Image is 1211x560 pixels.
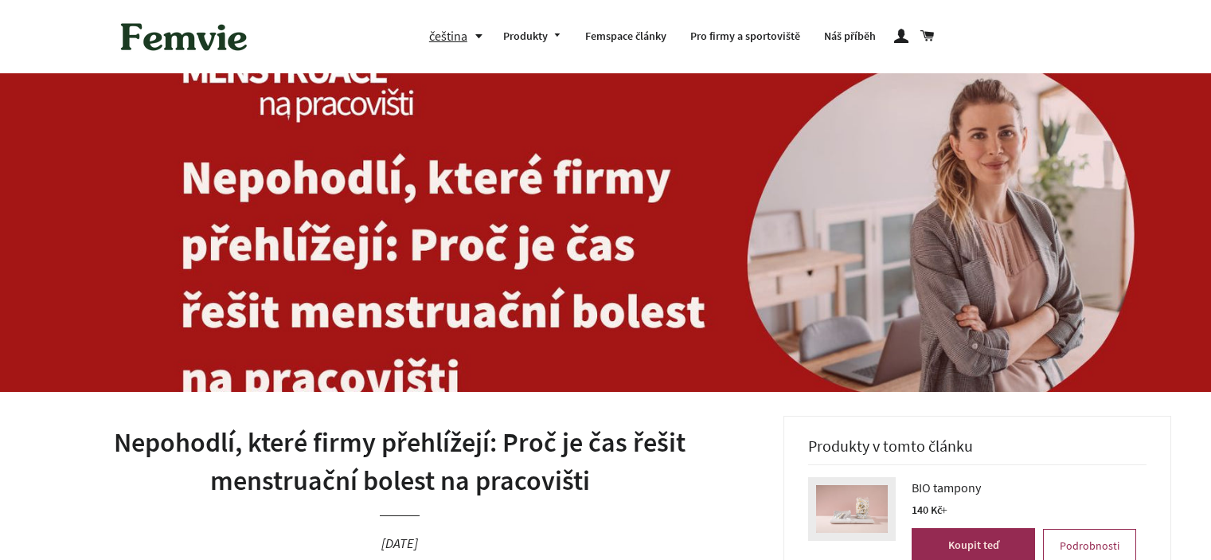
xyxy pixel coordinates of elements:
a: Produkty [491,16,574,57]
img: Femvie [112,12,256,61]
iframe: Tidio Chat [1015,457,1204,532]
time: [DATE] [381,535,418,552]
span: BIO tampony [912,477,981,498]
a: Pro firmy a sportoviště [678,16,812,57]
h1: Nepohodlí, které firmy přehlížejí: Proč je čas řešit menstruační bolest na pracovišti [40,424,760,499]
h3: Produkty v tomto článku [808,437,1147,465]
a: BIO tampony 140 Kč [912,477,1136,520]
span: 140 Kč [912,503,947,517]
a: Náš příběh [812,16,888,57]
button: čeština [429,25,491,47]
a: Femspace články [573,16,678,57]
